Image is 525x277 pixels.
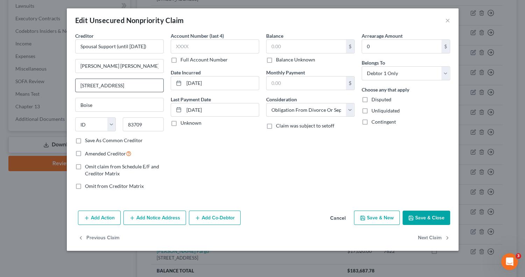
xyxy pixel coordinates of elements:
[267,76,346,90] input: 0.00
[171,96,211,103] label: Last Payment Date
[184,103,259,117] input: MM/DD/YYYY
[123,117,164,131] input: Enter zip...
[180,119,201,126] label: Unknown
[445,16,450,24] button: ×
[362,32,403,39] label: Arrearage Amount
[85,183,144,189] span: Omit from Creditor Matrix
[171,32,224,39] label: Account Number (last 4)
[123,211,186,225] button: Add Notice Address
[171,39,259,53] input: XXXX
[76,98,163,111] input: Enter city...
[371,119,396,125] span: Contingent
[75,15,184,25] div: Edit Unsecured Nonpriority Claim
[75,39,164,53] input: Search creditor by name...
[276,123,334,129] span: Claim was subject to setoff
[362,86,409,93] label: Choose any that apply
[441,40,450,53] div: $
[180,56,228,63] label: Full Account Number
[85,137,143,144] label: Save As Common Creditor
[346,40,354,53] div: $
[371,96,391,102] span: Disputed
[516,253,521,259] span: 3
[371,108,400,114] span: Unliquidated
[85,151,126,156] span: Amended Creditor
[266,96,297,103] label: Consideration
[418,231,450,245] button: Next Claim
[75,33,94,39] span: Creditor
[403,211,450,225] button: Save & Close
[189,211,241,225] button: Add Co-Debtor
[76,79,163,92] input: Apt, Suite, etc...
[501,253,518,270] iframe: Intercom live chat
[346,76,354,90] div: $
[362,40,441,53] input: 0.00
[325,211,351,225] button: Cancel
[171,69,201,76] label: Date Incurred
[78,211,121,225] button: Add Action
[266,69,305,76] label: Monthly Payment
[267,40,346,53] input: 0.00
[362,60,385,66] span: Belongs To
[266,32,283,39] label: Balance
[85,163,159,176] span: Omit claim from Schedule E/F and Creditor Matrix
[354,211,400,225] button: Save & New
[184,76,259,90] input: MM/DD/YYYY
[76,59,163,73] input: Enter address...
[276,56,315,63] label: Balance Unknown
[78,231,120,245] button: Previous Claim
